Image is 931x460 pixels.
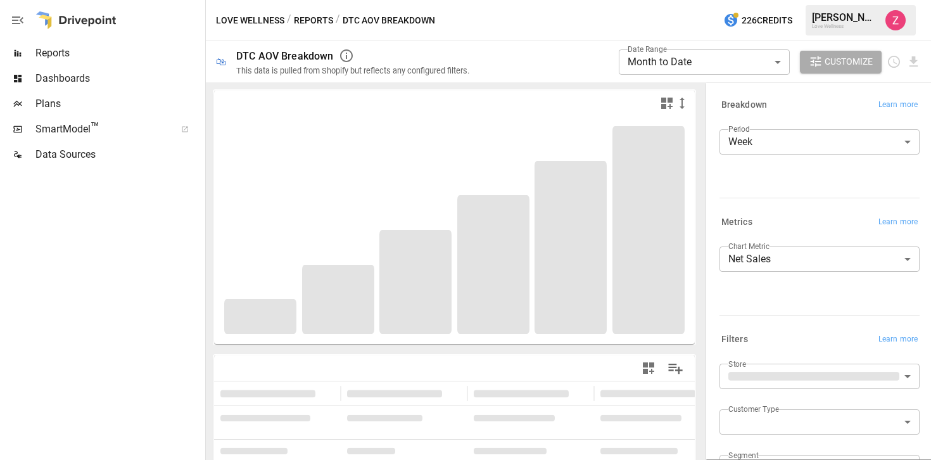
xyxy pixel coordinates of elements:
[236,66,469,75] div: This data is pulled from Shopify but reflects any configured filters.
[721,333,748,347] h6: Filters
[91,120,99,136] span: ™
[216,56,226,68] div: 🛍
[628,56,692,68] span: Month to Date
[721,215,752,229] h6: Metrics
[719,129,920,155] div: Week
[887,54,901,69] button: Schedule report
[317,385,334,402] button: Sort
[728,359,746,369] label: Store
[728,241,769,252] label: Chart Metric
[443,385,461,402] button: Sort
[236,50,334,62] div: DTC AOV Breakdown
[287,13,291,29] div: /
[719,246,920,272] div: Net Sales
[294,13,333,29] button: Reports
[878,333,918,346] span: Learn more
[216,13,284,29] button: Love Wellness
[35,96,203,112] span: Plans
[35,147,203,162] span: Data Sources
[742,13,792,29] span: 226 Credits
[800,51,882,73] button: Customize
[336,13,340,29] div: /
[878,216,918,229] span: Learn more
[878,99,918,112] span: Learn more
[661,354,690,383] button: Manage Columns
[878,3,913,38] button: Zoe Keller
[812,23,878,29] div: Love Wellness
[721,98,767,112] h6: Breakdown
[35,71,203,86] span: Dashboards
[718,9,797,32] button: 226Credits
[35,122,167,137] span: SmartModel
[728,404,779,414] label: Customer Type
[570,385,588,402] button: Sort
[825,54,873,70] span: Customize
[728,124,750,134] label: Period
[885,10,906,30] img: Zoe Keller
[812,11,878,23] div: [PERSON_NAME]
[906,54,921,69] button: Download report
[628,44,667,54] label: Date Range
[35,46,203,61] span: Reports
